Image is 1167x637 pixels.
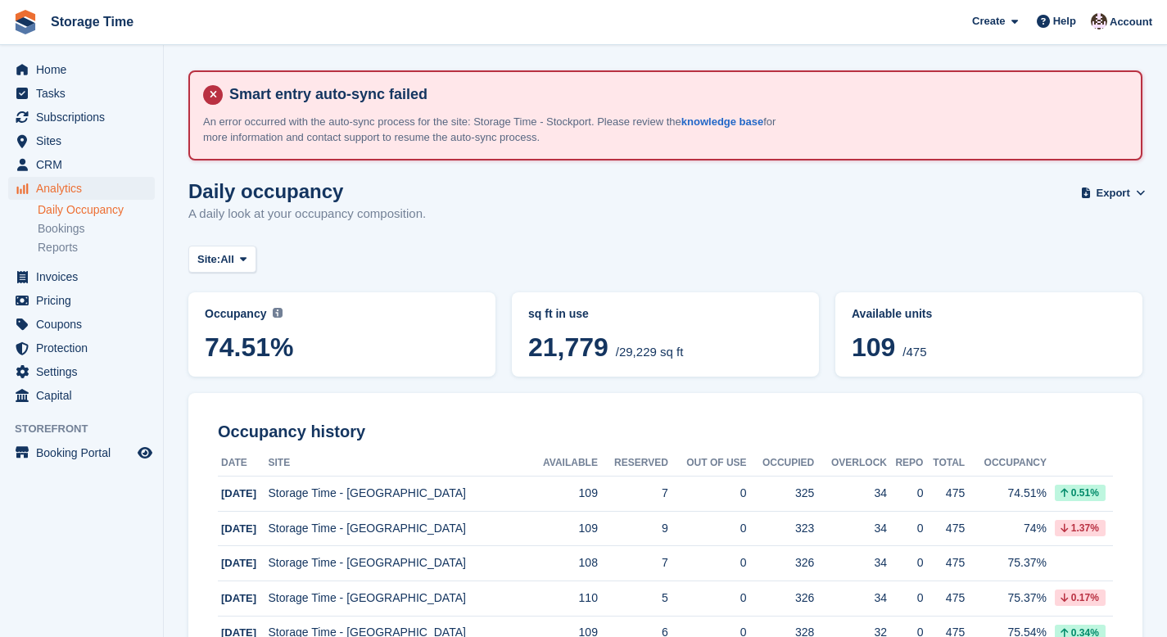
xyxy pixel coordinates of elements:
[923,546,965,581] td: 475
[1110,14,1152,30] span: Account
[852,332,895,362] span: 109
[36,360,134,383] span: Settings
[36,384,134,407] span: Capital
[814,450,887,477] th: Overlock
[220,251,234,268] span: All
[598,581,668,616] td: 5
[616,345,684,359] span: /29,229 sq ft
[8,177,155,200] a: menu
[8,441,155,464] a: menu
[1053,13,1076,29] span: Help
[218,450,268,477] th: Date
[902,345,926,359] span: /475
[221,522,256,535] span: [DATE]
[8,313,155,336] a: menu
[8,289,155,312] a: menu
[8,129,155,152] a: menu
[814,520,887,537] div: 34
[965,546,1047,581] td: 75.37%
[528,307,589,320] span: sq ft in use
[668,477,747,512] td: 0
[36,289,134,312] span: Pricing
[528,332,608,362] span: 21,779
[36,58,134,81] span: Home
[598,450,668,477] th: Reserved
[8,153,155,176] a: menu
[36,265,134,288] span: Invoices
[814,485,887,502] div: 34
[747,554,815,571] div: 326
[965,477,1047,512] td: 74.51%
[814,554,887,571] div: 34
[36,153,134,176] span: CRM
[681,115,763,128] a: knowledge base
[668,450,747,477] th: Out of Use
[13,10,38,34] img: stora-icon-8386f47178a22dfd0bd8f6a31ec36ba5ce8667c1dd55bd0f319d3a0aa187defe.svg
[221,557,256,569] span: [DATE]
[268,477,526,512] td: Storage Time - [GEOGRAPHIC_DATA]
[203,114,776,146] p: An error occurred with the auto-sync process for the site: Storage Time - Stockport. Please revie...
[527,511,598,546] td: 109
[36,177,134,200] span: Analytics
[887,554,923,571] div: 0
[221,487,256,499] span: [DATE]
[814,590,887,607] div: 34
[36,106,134,129] span: Subscriptions
[527,546,598,581] td: 108
[1097,185,1130,201] span: Export
[8,337,155,359] a: menu
[1083,180,1142,207] button: Export
[188,180,426,202] h1: Daily occupancy
[1055,590,1106,606] div: 0.17%
[887,450,923,477] th: Repo
[923,581,965,616] td: 475
[1055,520,1106,536] div: 1.37%
[887,520,923,537] div: 0
[1091,13,1107,29] img: Saeed
[527,477,598,512] td: 109
[598,511,668,546] td: 9
[527,450,598,477] th: Available
[268,450,526,477] th: Site
[887,590,923,607] div: 0
[15,421,163,437] span: Storefront
[668,581,747,616] td: 0
[8,58,155,81] a: menu
[44,8,140,35] a: Storage Time
[8,82,155,105] a: menu
[923,477,965,512] td: 475
[852,305,1126,323] abbr: Current percentage of units occupied or overlocked
[972,13,1005,29] span: Create
[197,251,220,268] span: Site:
[668,546,747,581] td: 0
[268,511,526,546] td: Storage Time - [GEOGRAPHIC_DATA]
[8,265,155,288] a: menu
[36,129,134,152] span: Sites
[8,384,155,407] a: menu
[965,511,1047,546] td: 74%
[668,511,747,546] td: 0
[747,590,815,607] div: 326
[273,308,283,318] img: icon-info-grey-7440780725fd019a000dd9b08b2336e03edf1995a4989e88bcd33f0948082b44.svg
[747,485,815,502] div: 325
[38,221,155,237] a: Bookings
[923,450,965,477] th: Total
[887,485,923,502] div: 0
[965,450,1047,477] th: Occupancy
[205,332,479,362] span: 74.51%
[268,546,526,581] td: Storage Time - [GEOGRAPHIC_DATA]
[8,360,155,383] a: menu
[8,106,155,129] a: menu
[221,592,256,604] span: [DATE]
[598,477,668,512] td: 7
[205,305,479,323] abbr: Current percentage of sq ft occupied
[188,205,426,224] p: A daily look at your occupancy composition.
[38,202,155,218] a: Daily Occupancy
[188,246,256,273] button: Site: All
[965,581,1047,616] td: 75.37%
[205,307,266,320] span: Occupancy
[218,422,1113,441] h2: Occupancy history
[36,313,134,336] span: Coupons
[36,337,134,359] span: Protection
[852,307,932,320] span: Available units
